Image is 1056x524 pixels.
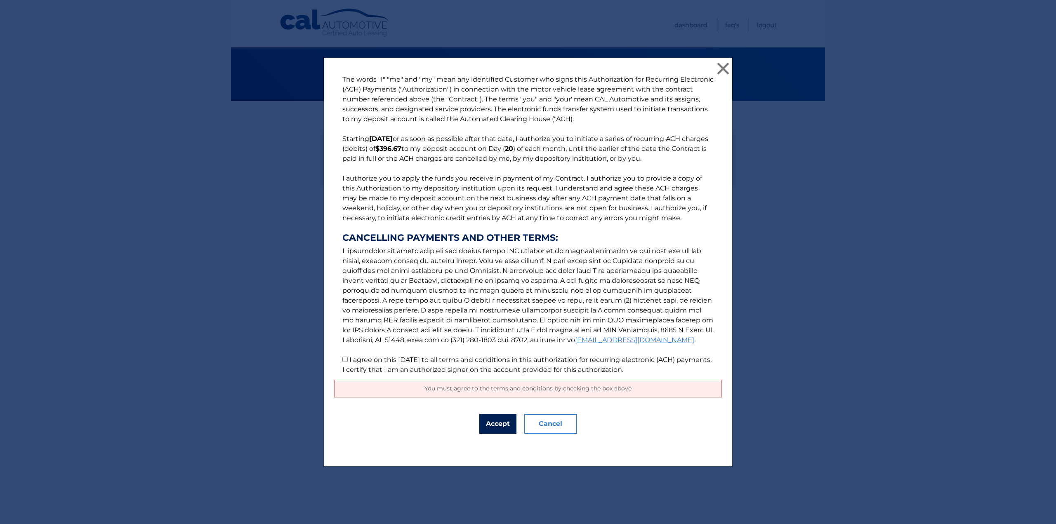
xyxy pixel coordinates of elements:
a: [EMAIL_ADDRESS][DOMAIN_NAME] [575,336,694,344]
span: You must agree to the terms and conditions by checking the box above [424,385,632,392]
label: I agree on this [DATE] to all terms and conditions in this authorization for recurring electronic... [342,356,712,374]
b: 20 [505,145,513,153]
button: Accept [479,414,516,434]
strong: CANCELLING PAYMENTS AND OTHER TERMS: [342,233,714,243]
b: [DATE] [369,135,393,143]
button: Cancel [524,414,577,434]
button: × [715,60,731,77]
b: $396.67 [375,145,401,153]
p: The words "I" "me" and "my" mean any identified Customer who signs this Authorization for Recurri... [334,75,722,375]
